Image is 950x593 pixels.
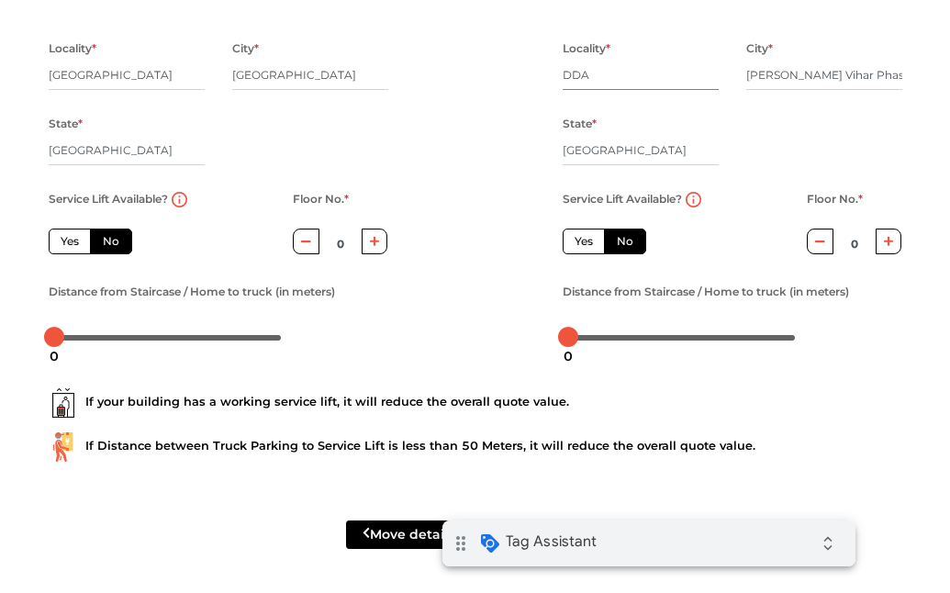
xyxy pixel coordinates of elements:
span: Tag Assistant [63,12,154,30]
label: Floor No. [807,187,863,211]
label: State [49,112,83,136]
label: Service Lift Available? [563,187,682,211]
i: Collapse debug badge [367,5,404,41]
label: City [232,37,259,61]
label: Locality [49,37,96,61]
div: If Distance between Truck Parking to Service Lift is less than 50 Meters, it will reduce the over... [49,432,902,462]
img: ... [49,432,78,462]
label: Locality [563,37,610,61]
div: If your building has a working service lift, it will reduce the overall quote value. [49,388,902,418]
div: 0 [556,341,580,372]
label: Yes [49,229,91,254]
label: State [563,112,597,136]
label: Floor No. [293,187,349,211]
img: ... [49,388,78,418]
label: No [90,229,132,254]
label: No [604,229,646,254]
button: Move details [346,520,472,549]
label: Distance from Staircase / Home to truck (in meters) [563,280,849,304]
label: City [746,37,773,61]
label: Distance from Staircase / Home to truck (in meters) [49,280,335,304]
label: Service Lift Available? [49,187,168,211]
label: Yes [563,229,605,254]
div: 0 [42,341,66,372]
